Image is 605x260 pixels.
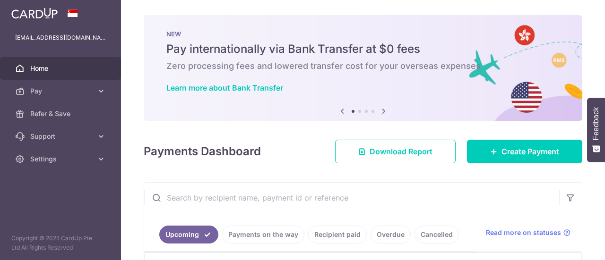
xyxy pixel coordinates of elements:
[415,226,459,243] a: Cancelled
[222,226,304,243] a: Payments on the way
[501,146,559,157] span: Create Payment
[166,42,560,57] h5: Pay internationally via Bank Transfer at $0 fees
[486,228,570,237] a: Read more on statuses
[30,86,93,96] span: Pay
[308,226,367,243] a: Recipient paid
[467,140,582,163] a: Create Payment
[30,109,93,118] span: Refer & Save
[587,98,605,162] button: Feedback - Show survey
[370,146,432,157] span: Download Report
[30,154,93,164] span: Settings
[15,33,106,42] p: [EMAIL_ADDRESS][DOMAIN_NAME]
[592,107,600,140] span: Feedback
[30,132,93,141] span: Support
[166,83,283,92] a: Learn more about Bank Transfer
[544,232,596,255] iframe: Opens a widget where you can find more information
[166,60,560,72] h6: Zero processing fees and lowered transfer cost for your overseas expenses
[30,64,93,73] span: Home
[144,143,261,160] h4: Payments Dashboard
[11,8,58,19] img: CardUp
[144,183,559,213] input: Search by recipient name, payment id or reference
[335,140,456,163] a: Download Report
[486,228,561,237] span: Read more on statuses
[166,30,560,38] p: NEW
[144,15,582,121] img: Bank transfer banner
[159,226,218,243] a: Upcoming
[371,226,411,243] a: Overdue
